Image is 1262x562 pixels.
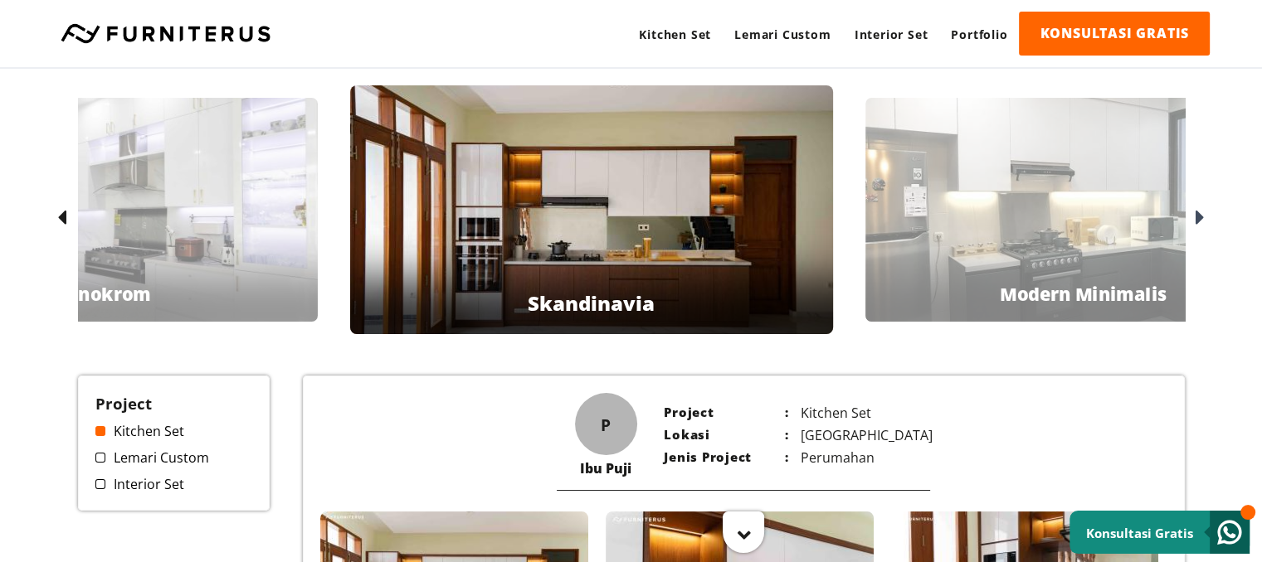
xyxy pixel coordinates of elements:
div: Ibu Puji [575,459,637,477]
h3: Project [95,393,253,414]
p: Project [664,404,788,422]
a: Kitchen Set [627,12,723,57]
a: Interior Set [95,475,253,493]
a: Interior Set [843,12,940,57]
p: Perumahan [788,448,913,467]
a: Konsultasi Gratis [1070,511,1250,554]
p: Skandinavia [528,289,655,317]
p: Monokrom [50,281,151,306]
span: P [601,413,611,435]
p: Jenis Project [664,448,788,467]
small: Konsultasi Gratis [1086,525,1193,541]
p: [GEOGRAPHIC_DATA] [788,426,913,444]
p: Kitchen Set [788,404,913,422]
a: KONSULTASI GRATIS [1019,12,1210,56]
p: Lokasi [664,426,788,444]
p: Modern Minimalis [999,281,1166,306]
a: Kitchen Set [95,422,253,440]
a: Lemari Custom [95,448,253,467]
a: Lemari Custom [723,12,842,57]
a: Portfolio [939,12,1019,57]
